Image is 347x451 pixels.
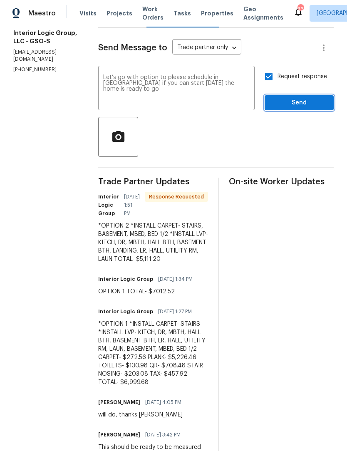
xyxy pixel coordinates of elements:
h6: [PERSON_NAME] [98,398,140,406]
span: [DATE] 4:05 PM [145,398,181,406]
span: Send Message to [98,44,167,52]
div: Trade partner only [172,41,241,55]
p: [EMAIL_ADDRESS][DOMAIN_NAME] [13,49,78,63]
span: Work Orders [142,5,164,22]
span: Maestro [28,9,56,17]
div: will do, thanks [PERSON_NAME] [98,411,186,419]
span: [DATE] 1:34 PM [158,275,193,283]
div: OPTION 1 TOTAL- $7012.52 [98,287,198,296]
h5: Interior Logic Group, LLC - GSO-S [13,29,78,45]
span: Request response [278,72,327,81]
span: On-site Worker Updates [229,178,334,186]
span: Properties [201,9,233,17]
button: Send [265,95,334,111]
span: Send [271,98,327,108]
textarea: Let’s go with option to please schedule in [GEOGRAPHIC_DATA] if you can start [DATE] the home is ... [103,74,250,104]
div: *OPTION 2 *INSTALL CARPET- STAIRS, BASEMENT, MBED, BED 1/2 *INSTALL LVP- KITCH, DR, MBTH, HALL BT... [98,222,208,263]
div: 36 [297,5,303,13]
h6: Interior Logic Group [98,307,153,316]
span: [DATE] 3:42 PM [145,431,181,439]
span: [DATE] 1:27 PM [158,307,192,316]
span: Projects [107,9,132,17]
p: [PHONE_NUMBER] [13,66,78,73]
span: Response Requested [146,193,207,201]
span: Trade Partner Updates [98,178,208,186]
h6: Interior Logic Group [98,275,153,283]
span: Tasks [173,10,191,16]
h6: Interior Logic Group [98,193,119,218]
span: Visits [79,9,97,17]
span: [DATE] 1:51 PM [124,193,140,218]
div: *OPTION 1 *INSTALL CARPET- STAIRS *INSTALL LVP- KITCH, DR, MBTH, HALL BTH, BASEMENT BTH, LR, HALL... [98,320,208,387]
span: Geo Assignments [243,5,283,22]
h6: [PERSON_NAME] [98,431,140,439]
